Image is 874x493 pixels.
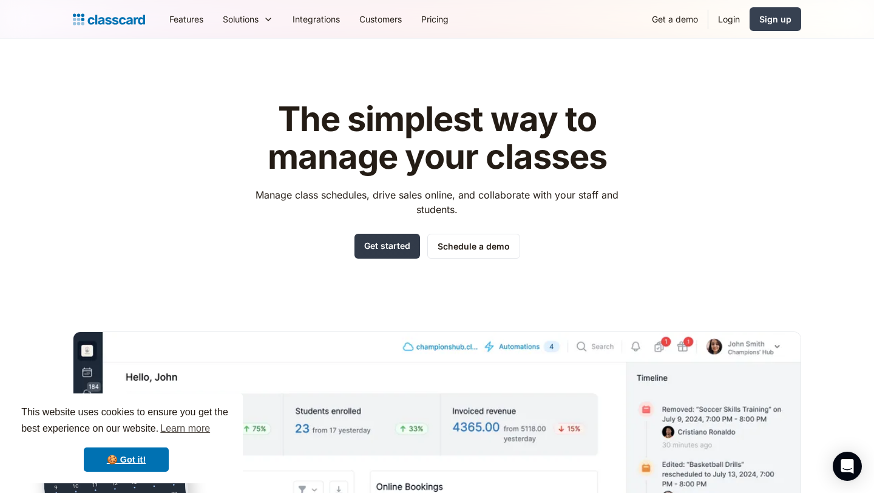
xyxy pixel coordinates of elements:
a: Features [160,5,213,33]
a: Logo [73,11,145,28]
h1: The simplest way to manage your classes [245,101,630,175]
div: Solutions [223,13,259,25]
a: Integrations [283,5,350,33]
div: Open Intercom Messenger [833,452,862,481]
div: Sign up [759,13,791,25]
a: Pricing [412,5,458,33]
a: Customers [350,5,412,33]
a: Sign up [750,7,801,31]
div: Solutions [213,5,283,33]
a: Schedule a demo [427,234,520,259]
p: Manage class schedules, drive sales online, and collaborate with your staff and students. [245,188,630,217]
a: dismiss cookie message [84,447,169,472]
a: Get a demo [642,5,708,33]
a: Login [708,5,750,33]
span: This website uses cookies to ensure you get the best experience on our website. [21,405,231,438]
a: Get started [354,234,420,259]
div: cookieconsent [10,393,243,483]
a: learn more about cookies [158,420,212,438]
